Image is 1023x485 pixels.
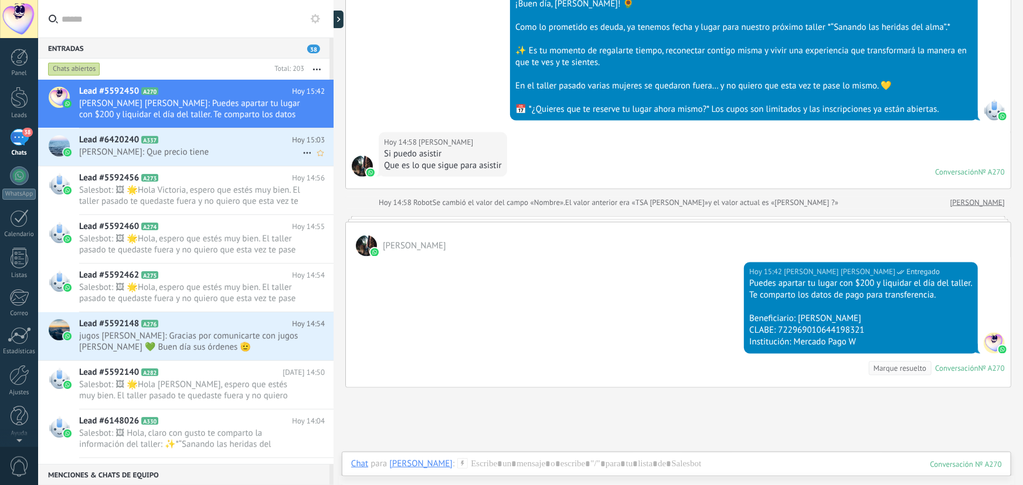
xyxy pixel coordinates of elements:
[2,310,36,317] div: Correo
[389,458,453,469] div: Pilar Medina
[38,264,334,312] a: Lead #5592462 A275 Hoy 14:54 Salesbot: 🖼 🌟Hola, espero que estés muy bien. El taller pasado te qu...
[141,368,158,376] span: A282
[984,333,1005,354] span: Jose adolfo islas lopez
[38,166,334,214] a: Lead #5592456 A273 Hoy 14:56 Salesbot: 🖼 🌟Hola Victoria, espero que estés muy bien. El taller pas...
[515,45,973,69] div: ✨ Es tu momento de regalarte tiempo, reconectar contigo misma y vivir una experiencia que transfo...
[79,415,139,427] span: Lead #6148026
[292,318,325,330] span: Hoy 14:54
[38,464,329,485] div: Menciones & Chats de equipo
[749,325,973,337] div: CLABE: 722969010644198321
[935,364,978,374] div: Conversación
[2,149,36,157] div: Chats
[2,389,36,397] div: Ajustes
[141,320,158,327] span: A276
[79,172,139,184] span: Lead #5592456
[79,86,139,97] span: Lead #5592450
[998,346,1007,354] img: waba.svg
[2,348,36,356] div: Estadísticas
[978,167,1005,177] div: № A270
[38,80,334,128] a: Lead #5592450 A270 Hoy 15:42 [PERSON_NAME] [PERSON_NAME]: Puedes apartar tu lugar con $200 y liqu...
[48,62,100,76] div: Chats abiertos
[79,185,303,207] span: Salesbot: 🖼 🌟Hola Victoria, espero que estés muy bien. El taller pasado te quedaste fuera y no qu...
[384,136,419,148] div: Hoy 14:58
[950,197,1005,209] a: [PERSON_NAME]
[874,363,926,374] div: Marque resuelto
[433,197,566,209] span: Se cambió el valor del campo «Nombre».
[383,241,446,252] span: Pilar Medina
[749,290,973,302] div: Te comparto los datos de pago para transferencia.
[749,278,973,290] div: Puedes apartar tu lugar con $200 y liquidar el día del taller.
[141,223,158,230] span: A274
[2,70,36,77] div: Panel
[270,63,304,75] div: Total: 203
[292,221,325,233] span: Hoy 14:55
[79,318,139,330] span: Lead #5592148
[998,112,1007,121] img: waba.svg
[63,284,72,292] img: waba.svg
[2,112,36,119] div: Leads
[384,148,502,160] div: Si puedo asistir
[79,233,303,255] span: Salesbot: 🖼 🌟Hola, espero que estés muy bien. El taller pasado te quedaste fuera y no quiero que ...
[79,146,303,158] span: [PERSON_NAME]: Que precio tiene
[292,172,325,184] span: Hoy 14:56
[38,312,334,360] a: Lead #5592148 A276 Hoy 14:54 jugos [PERSON_NAME]: Gracias por comunicarte con jugos [PERSON_NAME]...
[79,282,303,304] span: Salesbot: 🖼 🌟Hola, espero que estés muy bien. El taller pasado te quedaste fuera y no quiero que ...
[63,332,72,340] img: waba.svg
[292,86,325,97] span: Hoy 15:42
[930,459,1002,469] div: 270
[2,189,36,200] div: WhatsApp
[79,428,303,450] span: Salesbot: 🖼 Hola, claro con gusto te comparto la información del taller: ✨*“Sanando las heridas d...
[79,379,303,401] span: Salesbot: 🖼 🌟Hola [PERSON_NAME], espero que estés muy bien. El taller pasado te quedaste fuera y ...
[141,87,158,95] span: A270
[749,313,973,325] div: Beneficiario: [PERSON_NAME]
[453,458,454,470] span: :
[292,134,325,146] span: Hoy 15:03
[141,174,158,182] span: A273
[307,45,320,53] span: 38
[141,271,158,279] span: A275
[332,11,344,28] div: Mostrar
[63,429,72,438] img: waba.svg
[63,148,72,156] img: waba.svg
[79,134,139,146] span: Lead #6420240
[38,37,329,59] div: Entradas
[283,367,325,378] span: [DATE] 14:50
[304,59,329,80] button: Más
[419,136,473,148] span: Pilar Medina
[356,235,377,257] span: Pilar Medina
[515,104,973,115] div: 📅 *¿Quieres que te reserve tu lugar ahora mismo?* Los cupos son limitados y las inscripciones ya ...
[906,267,940,278] span: Entregado
[63,381,72,389] img: waba.svg
[38,128,334,166] a: Lead #6420240 A337 Hoy 15:03 [PERSON_NAME]: Que precio tiene
[79,330,303,353] span: jugos [PERSON_NAME]: Gracias por comunicarte con jugos [PERSON_NAME] 💚 Buen día sus órdenes 🫡
[749,337,973,349] div: Institución: Mercado Pago W
[379,197,413,209] div: Hoy 14:58
[978,364,1005,374] div: № A270
[371,248,379,257] img: waba.svg
[63,100,72,108] img: waba.svg
[366,169,375,177] img: waba.svg
[63,235,72,243] img: waba.svg
[371,458,387,470] span: para
[708,197,838,209] span: y el valor actual es «[PERSON_NAME] ?»
[292,269,325,281] span: Hoy 14:54
[141,136,158,144] span: A337
[38,361,334,409] a: Lead #5592140 A282 [DATE] 14:50 Salesbot: 🖼 🌟Hola [PERSON_NAME], espero que estés muy bien. El ta...
[292,415,325,427] span: Hoy 14:04
[22,128,32,137] span: 38
[565,197,708,209] span: El valor anterior era «TSA [PERSON_NAME]»
[2,231,36,238] div: Calendario
[63,186,72,194] img: waba.svg
[515,22,973,33] div: Como lo prometido es deuda, ya tenemos fecha y lugar para nuestro próximo taller *“Sanando las he...
[79,367,139,378] span: Lead #5592140
[384,160,502,172] div: Que es lo que sigue para asistir
[79,269,139,281] span: Lead #5592462
[984,100,1005,121] span: WhatsApp Business
[79,221,139,233] span: Lead #5592460
[935,167,978,177] div: Conversación
[38,215,334,263] a: Lead #5592460 A274 Hoy 14:55 Salesbot: 🖼 🌟Hola, espero que estés muy bien. El taller pasado te qu...
[2,272,36,279] div: Listas
[352,156,373,177] span: Pilar Medina
[79,98,303,120] span: [PERSON_NAME] [PERSON_NAME]: Puedes apartar tu lugar con $200 y liquidar el día del taller. Te co...
[749,267,784,278] div: Hoy 15:42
